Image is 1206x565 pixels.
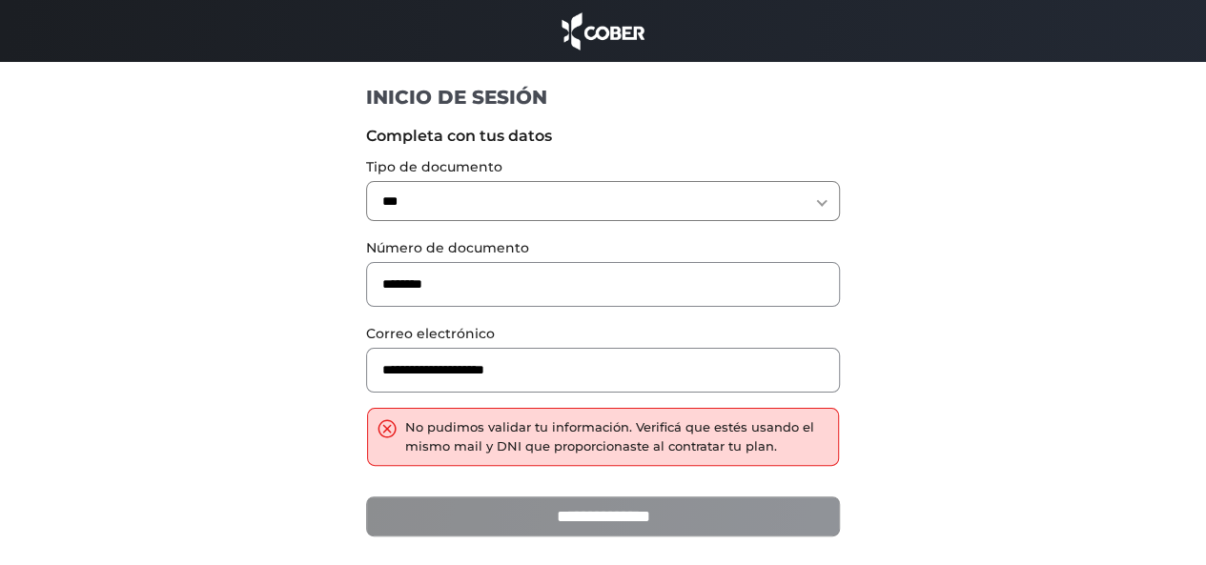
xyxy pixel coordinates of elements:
label: Correo electrónico [366,324,840,344]
label: Tipo de documento [366,157,840,177]
div: No pudimos validar tu información. Verificá que estés usando el mismo mail y DNI que proporcionas... [405,418,828,455]
h1: INICIO DE SESIÓN [366,85,840,110]
label: Completa con tus datos [366,125,840,148]
img: cober_marca.png [557,10,650,52]
label: Número de documento [366,238,840,258]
